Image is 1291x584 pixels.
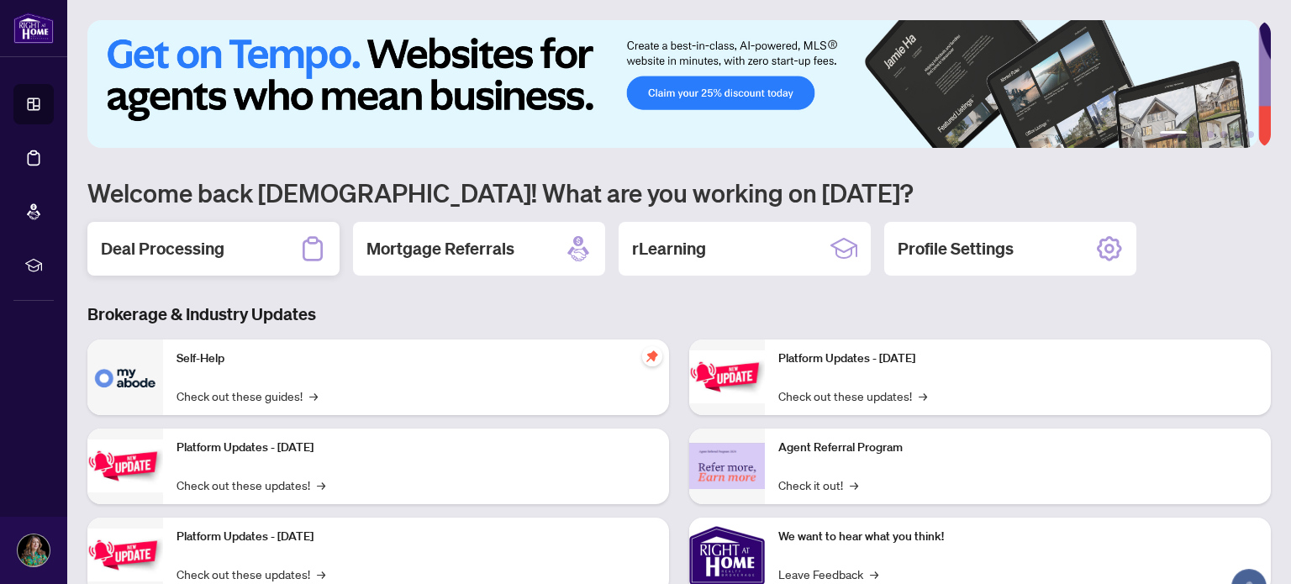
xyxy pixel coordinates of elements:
[778,387,927,405] a: Check out these updates!→
[177,565,325,583] a: Check out these updates!→
[87,20,1258,148] img: Slide 0
[309,387,318,405] span: →
[689,443,765,489] img: Agent Referral Program
[177,476,325,494] a: Check out these updates!→
[1234,131,1241,138] button: 5
[1220,131,1227,138] button: 4
[177,350,656,368] p: Self-Help
[689,350,765,403] img: Platform Updates - June 23, 2025
[317,476,325,494] span: →
[778,565,878,583] a: Leave Feedback→
[177,439,656,457] p: Platform Updates - [DATE]
[87,303,1271,326] h3: Brokerage & Industry Updates
[13,13,54,44] img: logo
[642,346,662,366] span: pushpin
[919,387,927,405] span: →
[778,476,858,494] a: Check it out!→
[366,237,514,260] h2: Mortgage Referrals
[898,237,1014,260] h2: Profile Settings
[1247,131,1254,138] button: 6
[87,529,163,581] img: Platform Updates - July 21, 2025
[87,176,1271,208] h1: Welcome back [DEMOGRAPHIC_DATA]! What are you working on [DATE]?
[1160,131,1187,138] button: 1
[1207,131,1214,138] button: 3
[177,528,656,546] p: Platform Updates - [DATE]
[778,439,1257,457] p: Agent Referral Program
[1224,525,1274,576] button: Open asap
[87,339,163,415] img: Self-Help
[870,565,878,583] span: →
[87,439,163,492] img: Platform Updates - September 16, 2025
[317,565,325,583] span: →
[18,534,50,566] img: Profile Icon
[632,237,706,260] h2: rLearning
[778,350,1257,368] p: Platform Updates - [DATE]
[850,476,858,494] span: →
[778,528,1257,546] p: We want to hear what you think!
[177,387,318,405] a: Check out these guides!→
[101,237,224,260] h2: Deal Processing
[1194,131,1200,138] button: 2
